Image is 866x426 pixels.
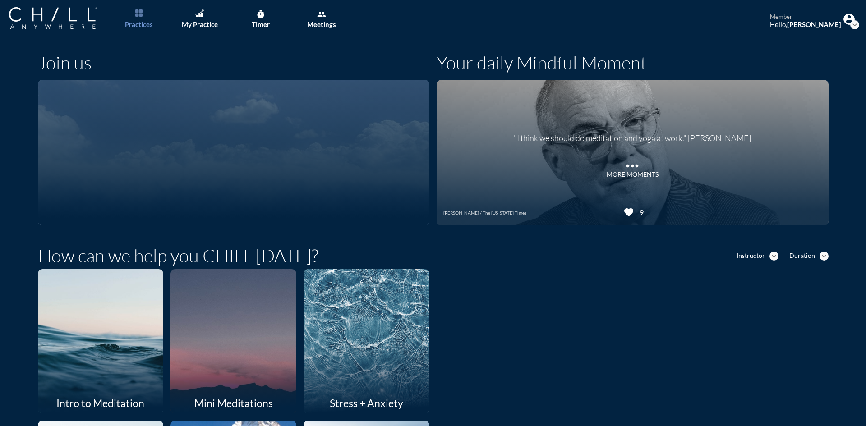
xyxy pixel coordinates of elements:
[443,210,526,215] div: [PERSON_NAME] / The [US_STATE] Times
[514,127,751,143] div: "I think we should do meditation and yoga at work." [PERSON_NAME]
[9,7,97,29] img: Company Logo
[850,20,859,29] i: expand_more
[607,171,659,179] div: MORE MOMENTS
[789,252,815,260] div: Duration
[843,14,855,25] img: Profile icon
[317,10,326,19] i: group
[737,252,765,260] div: Instructor
[125,20,153,28] div: Practices
[623,157,641,170] i: more_horiz
[437,52,647,73] h1: Your daily Mindful Moment
[195,9,203,17] img: Graph
[9,7,115,30] a: Company Logo
[304,393,429,413] div: Stress + Anxiety
[770,20,841,28] div: Hello,
[38,245,318,266] h1: How can we help you CHILL [DATE]?
[820,252,829,261] i: expand_more
[135,9,143,17] img: List
[38,52,92,73] h1: Join us
[307,20,336,28] div: Meetings
[787,20,841,28] strong: [PERSON_NAME]
[769,252,778,261] i: expand_more
[38,393,164,413] div: Intro to Meditation
[636,208,644,216] div: 9
[170,393,296,413] div: Mini Meditations
[256,10,265,19] i: timer
[770,14,841,21] div: member
[252,20,270,28] div: Timer
[182,20,218,28] div: My Practice
[623,207,634,218] i: favorite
